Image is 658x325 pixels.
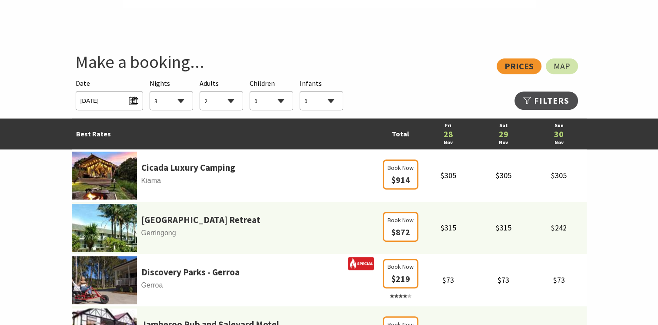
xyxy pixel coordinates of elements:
[551,223,567,233] span: $242
[383,275,418,300] a: Book Now $219
[387,215,414,225] span: Book Now
[535,139,582,147] a: Nov
[80,94,138,105] span: [DATE]
[76,79,90,88] span: Date
[72,152,137,200] img: cicadalc-primary-31d37d92-1cfa-4b29-b30e-8e55f9b407e4.jpg
[141,160,235,175] a: Cicada Luxury Camping
[72,280,381,291] span: Gerroa
[387,163,414,173] span: Book Now
[554,63,570,70] span: Map
[551,170,567,180] span: $305
[72,227,381,239] span: Gerringong
[387,262,414,271] span: Book Now
[150,78,193,111] div: Choose a number of nights
[480,139,527,147] a: Nov
[381,118,421,149] td: Total
[480,122,527,130] a: Sat
[553,275,564,285] span: $73
[141,213,261,227] a: [GEOGRAPHIC_DATA] Retreat
[425,130,471,139] a: 28
[535,130,582,139] a: 30
[150,78,170,89] span: Nights
[425,122,471,130] a: Fri
[440,170,456,180] span: $305
[425,139,471,147] a: Nov
[300,79,322,88] span: Infants
[250,79,275,88] span: Children
[383,228,418,237] a: Book Now $872
[496,170,511,180] span: $305
[391,174,410,185] span: $914
[498,275,509,285] span: $73
[200,79,219,88] span: Adults
[440,223,456,233] span: $315
[535,122,582,130] a: Sun
[391,273,410,284] span: $219
[141,265,240,280] a: Discovery Parks - Gerroa
[442,275,454,285] span: $73
[383,176,418,185] a: Book Now $914
[76,78,143,111] div: Please choose your desired arrival date
[72,204,137,252] img: parkridgea.jpg
[72,175,381,186] span: Kiama
[391,227,410,237] span: $872
[480,130,527,139] a: 29
[546,58,578,74] a: Map
[72,256,137,304] img: 341233-primary-1e441c39-47ed-43bc-a084-13db65cabecb.jpg
[72,118,381,149] td: Best Rates
[496,223,511,233] span: $315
